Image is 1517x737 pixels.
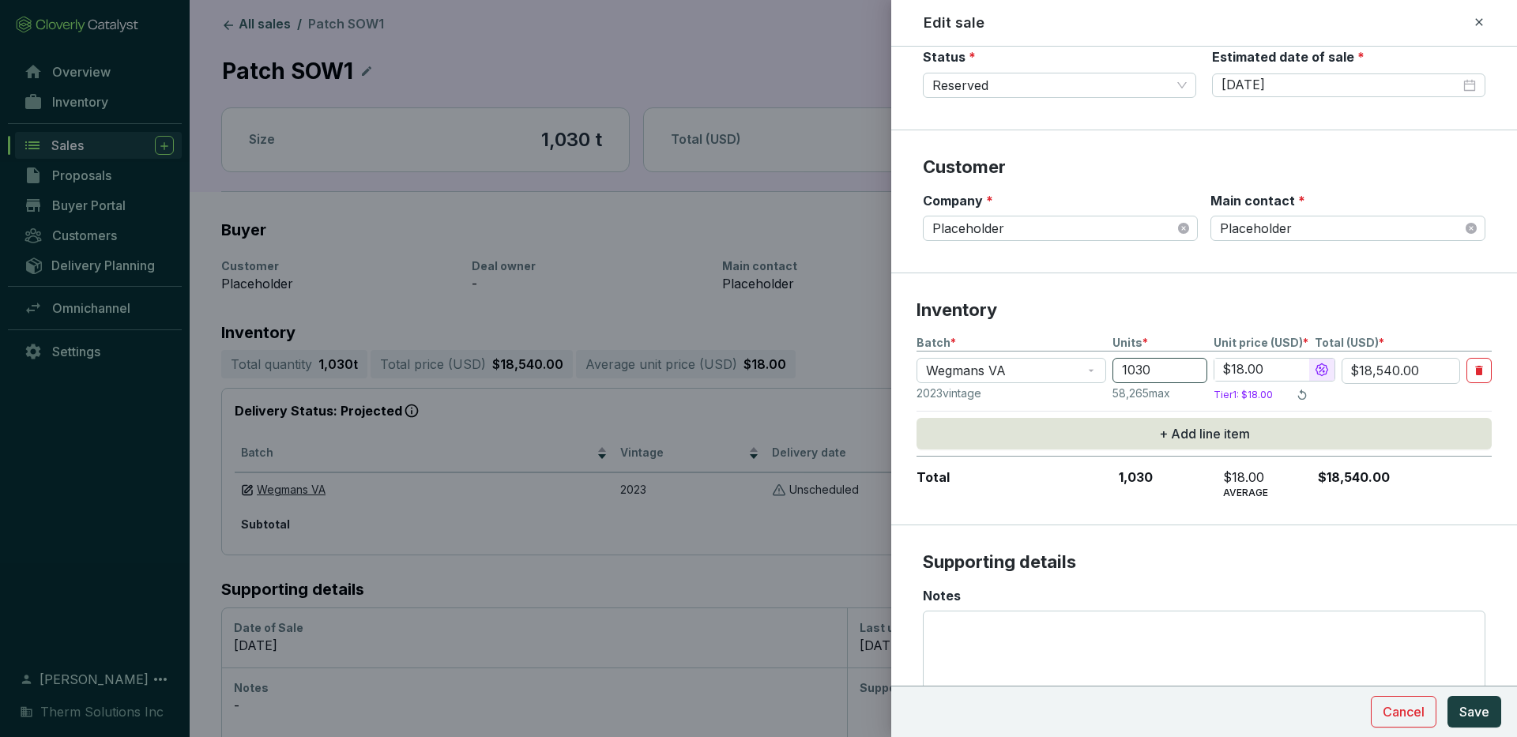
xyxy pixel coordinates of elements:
p: Batch [917,335,1106,351]
p: Tier 1 : $18.00 [1214,389,1273,401]
button: + Add line item [917,418,1492,449]
span: Unit price (USD) [1214,335,1303,351]
h2: Edit sale [924,13,984,33]
label: Status [923,48,976,66]
p: 2023 vintage [917,385,1106,401]
p: Customer [923,156,1485,179]
span: + Add line item [1159,424,1250,443]
p: $18,540.00 [1315,469,1429,499]
span: Total (USD) [1315,335,1379,351]
button: Cancel [1371,696,1436,728]
p: 1,030 [1112,469,1207,499]
label: Estimated date of sale [1212,48,1365,66]
span: Placeholder [932,216,1188,240]
span: Placeholder [1220,216,1476,240]
p: AVERAGE [1223,487,1308,499]
p: Total [917,469,1106,499]
span: close-circle [1178,223,1189,234]
label: Notes [923,587,961,604]
p: 58,265 max [1112,385,1207,401]
span: Wegmans VA [926,359,1097,382]
input: mm/dd/yy [1222,77,1460,94]
label: Company [923,192,993,209]
span: Save [1459,702,1489,721]
p: $18.00 [1223,469,1308,487]
p: Supporting details [923,551,1485,574]
span: Cancel [1383,702,1425,721]
span: close-circle [1466,223,1477,234]
label: Main contact [1210,192,1305,209]
p: Inventory [917,299,1492,322]
span: Reserved [932,73,1187,97]
button: Save [1447,696,1501,728]
p: Units [1112,335,1207,351]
